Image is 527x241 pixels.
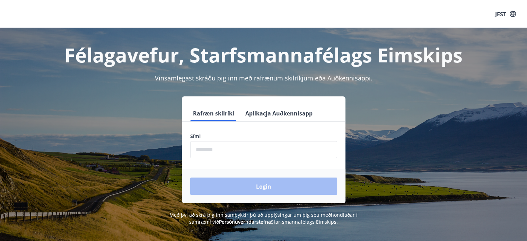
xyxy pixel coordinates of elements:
[64,42,463,68] font: Félagavefur, Starfsmannafélags Eimskips
[155,74,372,82] font: Vinsamlegast skráðu þig inn með rafrænum skilríkjum eða Auðkennisappi.
[492,7,519,20] button: JEST
[245,110,313,117] font: Aplikacja Auðkennisapp
[190,133,201,139] font: Sími
[219,218,271,225] a: Persónuverndarstefna
[169,212,358,225] font: Með því að skrá þig inn samþykkir þú að upplýsingar um þig séu meðhöndlaðar í samræmi við
[271,218,338,225] font: Starfsmannafélags Eimskips.
[193,110,234,117] font: Rafræn skilríki
[495,10,506,18] font: JEST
